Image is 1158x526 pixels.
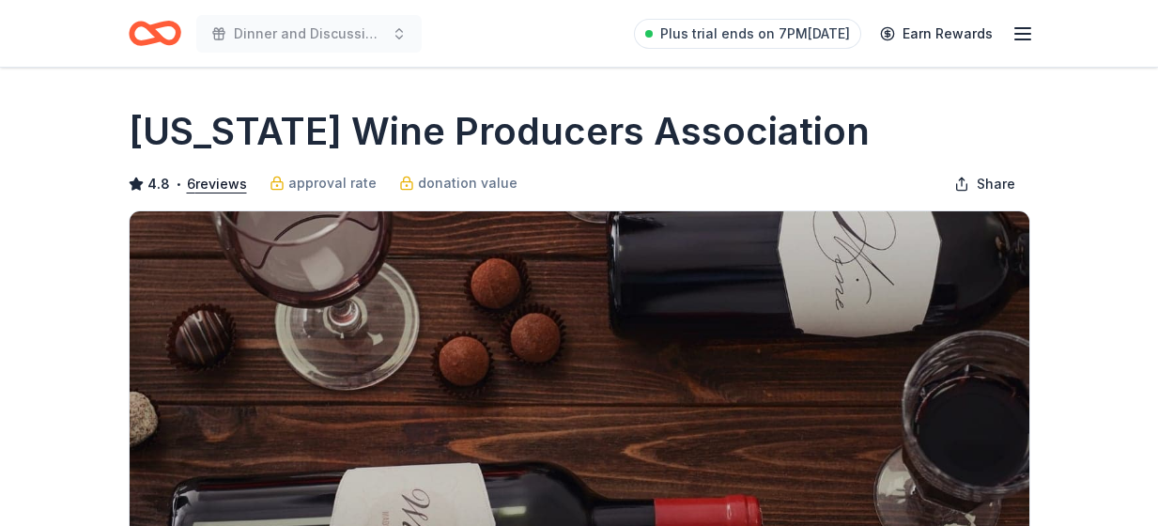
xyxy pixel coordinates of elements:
span: • [175,177,181,192]
button: 6reviews [187,173,247,195]
a: Earn Rewards [869,17,1004,51]
span: Dinner and Discussion with Chief [PERSON_NAME] [234,23,384,45]
span: 4.8 [147,173,170,195]
span: Plus trial ends on 7PM[DATE] [660,23,850,45]
a: Home [129,11,181,55]
span: donation value [418,172,517,194]
h1: [US_STATE] Wine Producers Association [129,105,870,158]
button: Dinner and Discussion with Chief [PERSON_NAME] [196,15,422,53]
a: approval rate [270,172,377,194]
a: Plus trial ends on 7PM[DATE] [634,19,861,49]
button: Share [939,165,1030,203]
span: approval rate [288,172,377,194]
a: donation value [399,172,517,194]
span: Share [977,173,1015,195]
